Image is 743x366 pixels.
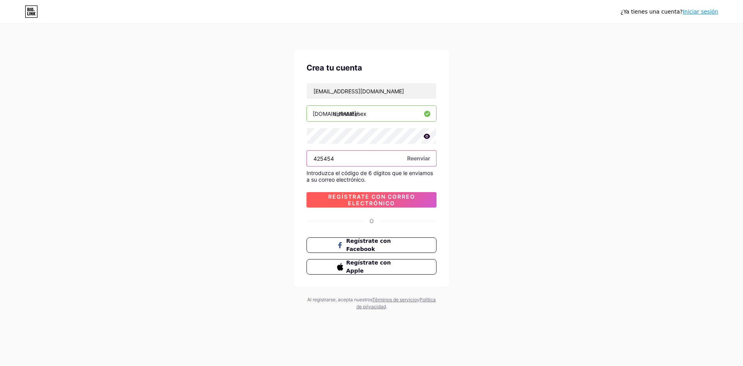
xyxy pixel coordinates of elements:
font: Al registrarse, acepta nuestros [307,297,372,302]
font: Introduzca el código de 6 dígitos que le enviamos a su correo electrónico. [306,170,433,183]
a: Iniciar sesión [683,9,718,15]
font: ¿Ya tienes una cuenta? [621,9,683,15]
font: Regístrate con Apple [346,259,391,274]
button: Regístrate con Facebook [306,237,437,253]
font: [DOMAIN_NAME]/ [313,110,358,117]
font: Crea tu cuenta [306,63,362,72]
font: O [370,218,374,224]
a: Términos de servicio [372,297,417,302]
font: Regístrate con Facebook [346,238,391,252]
button: Regístrate con correo electrónico [306,192,437,208]
input: nombre de usuario [307,106,436,121]
font: . [386,304,387,309]
font: Reenviar [407,155,430,162]
button: Regístrate con Apple [306,259,437,275]
input: Correo electrónico [307,83,436,99]
input: Pegar el código de inicio de sesión [307,151,436,166]
font: Regístrate con correo electrónico [328,193,415,206]
font: y [417,297,419,302]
